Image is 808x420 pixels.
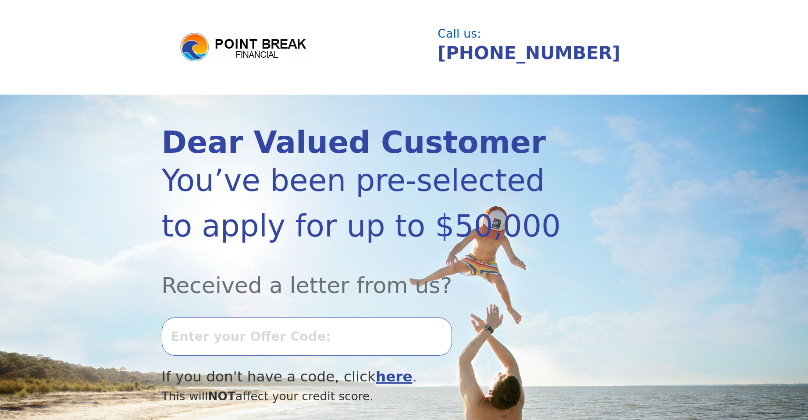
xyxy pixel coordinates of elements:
[162,249,574,302] div: Received a letter from us?
[162,318,452,355] input: Enter your Offer Code:
[162,158,574,249] div: You’ve been pre-selected to apply for up to $50,000
[376,368,413,385] a: here
[162,127,574,158] div: Dear Valued Customer
[438,42,620,64] a: [PHONE_NUMBER]
[208,389,236,403] span: NOT
[162,366,574,388] div: If you don't have a code, click .
[438,28,640,39] div: Call us:
[162,388,574,405] div: This will affect your credit score.
[179,32,310,63] img: logo.png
